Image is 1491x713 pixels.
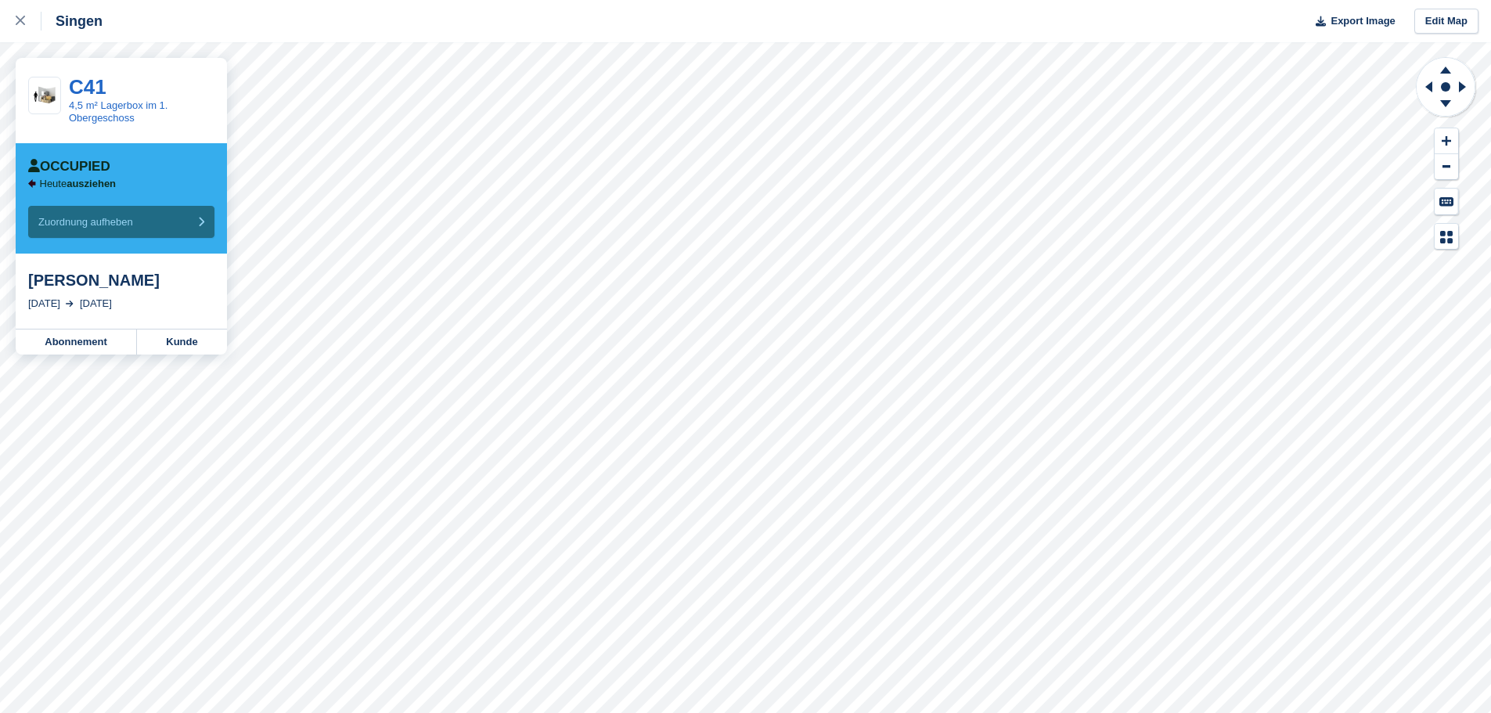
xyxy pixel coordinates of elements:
[1414,9,1478,34] a: Edit Map
[69,75,106,99] a: C41
[67,178,116,189] span: ausziehen
[41,12,103,31] div: Singen
[40,178,117,190] p: Heute
[38,216,133,228] span: Zuordnung aufheben
[66,301,74,307] img: arrow-right-light-icn-cde0832a797a2874e46488d9cf13f60e5c3a73dbe684e267c42b8395dfbc2abf.svg
[28,179,36,188] img: arrow-left-icn-90495f2de72eb5bd0bd1c3c35deca35cc13f817d75bef06ecd7c0b315636ce7e.svg
[28,296,60,311] div: [DATE]
[1435,154,1458,180] button: Zoom Out
[1435,128,1458,154] button: Zoom In
[28,271,214,290] div: [PERSON_NAME]
[1435,189,1458,214] button: Keyboard Shortcuts
[1331,13,1395,29] span: Export Image
[1306,9,1396,34] button: Export Image
[28,159,110,175] div: Occupied
[16,329,137,355] a: Abonnement
[80,296,112,311] div: [DATE]
[28,206,214,238] button: Zuordnung aufheben
[1435,224,1458,250] button: Map Legend
[137,329,227,355] a: Kunde
[29,84,60,107] img: 50-sqft-unit.jpg
[69,99,167,124] a: 4,5 m² Lagerbox im 1. Obergeschoss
